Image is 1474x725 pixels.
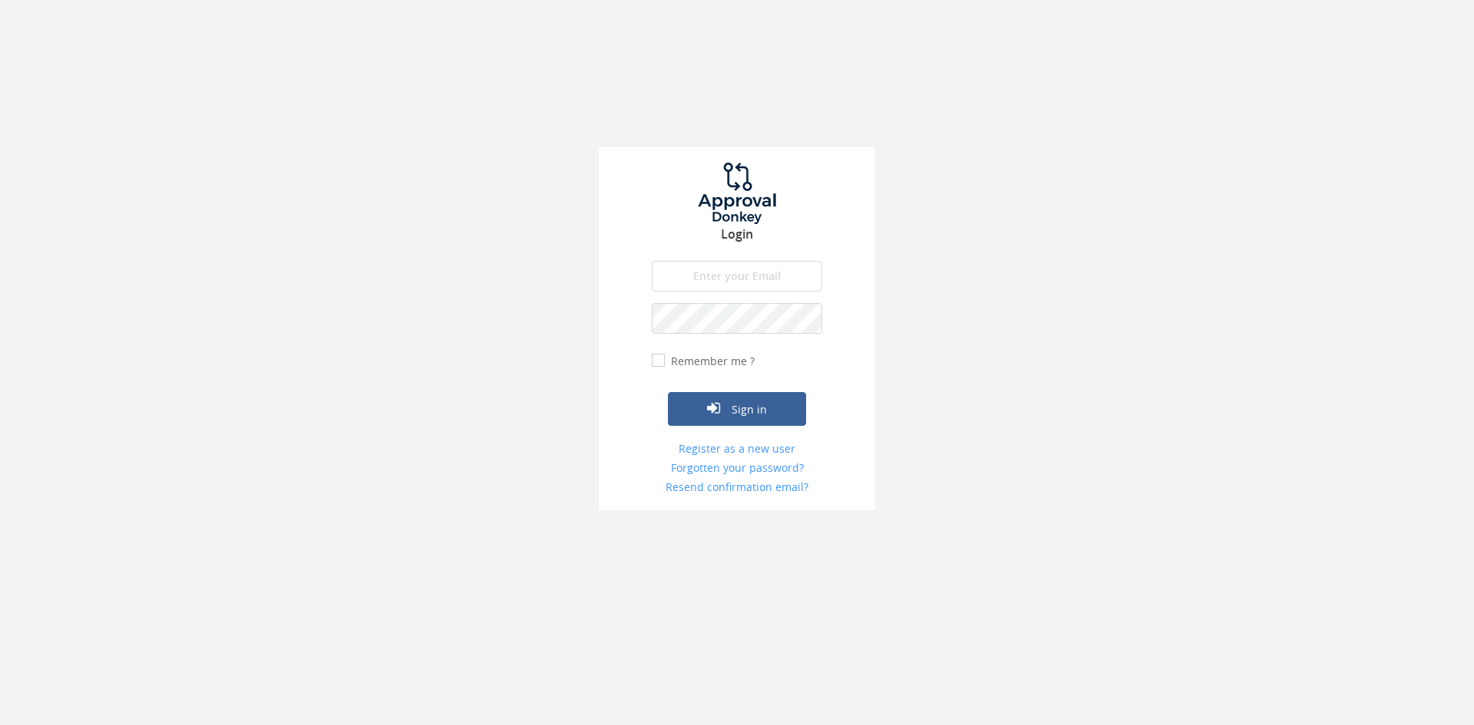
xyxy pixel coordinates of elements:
[667,354,755,369] label: Remember me ?
[668,392,806,426] button: Sign in
[652,460,822,476] a: Forgotten your password?
[652,261,822,292] input: Enter your Email
[599,228,875,242] h3: Login
[652,479,822,495] a: Resend confirmation email?
[652,441,822,456] a: Register as a new user
[679,163,795,224] img: logo.png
